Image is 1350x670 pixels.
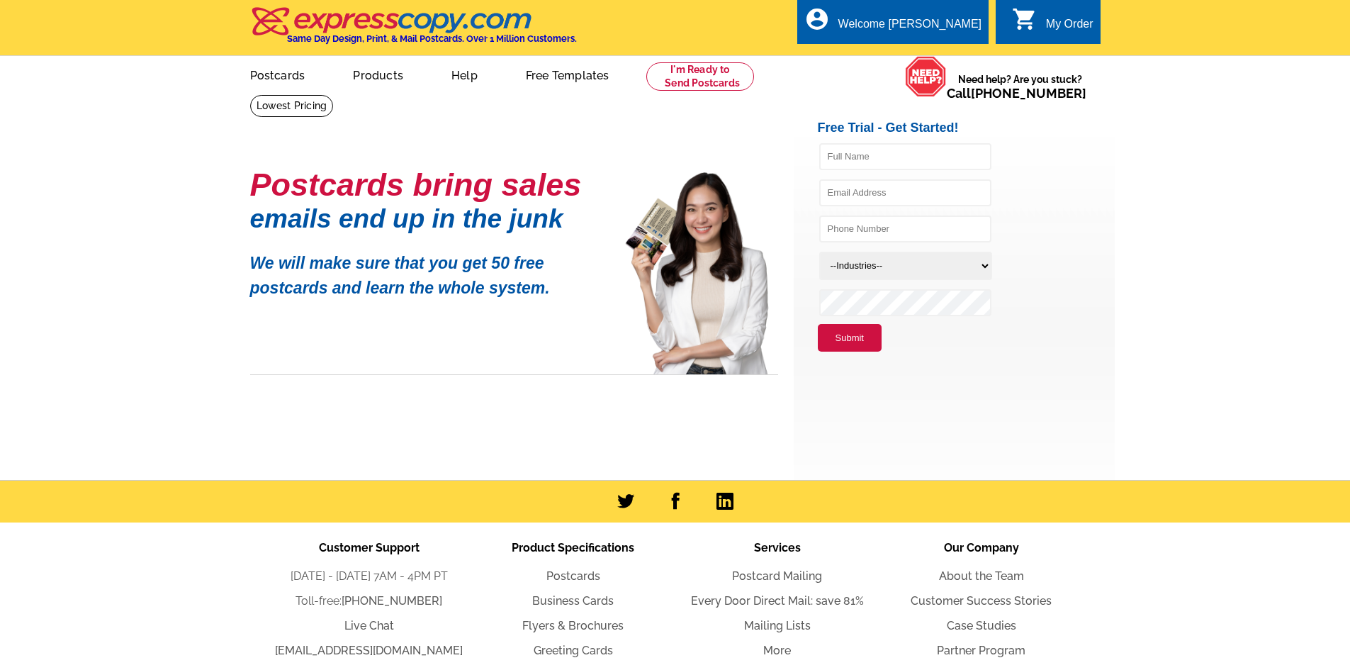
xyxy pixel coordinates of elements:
[319,541,420,554] span: Customer Support
[947,86,1086,101] span: Call
[905,56,947,97] img: help
[503,57,632,91] a: Free Templates
[911,594,1052,608] a: Customer Success Stories
[275,644,463,657] a: [EMAIL_ADDRESS][DOMAIN_NAME]
[429,57,500,91] a: Help
[227,57,328,91] a: Postcards
[250,240,604,300] p: We will make sure that you get 50 free postcards and learn the whole system.
[818,324,882,352] button: Submit
[804,6,830,32] i: account_circle
[819,143,991,170] input: Full Name
[971,86,1086,101] a: [PHONE_NUMBER]
[344,619,394,632] a: Live Chat
[838,18,981,38] div: Welcome [PERSON_NAME]
[250,211,604,226] h1: emails end up in the junk
[947,619,1016,632] a: Case Studies
[691,594,864,608] a: Every Door Direct Mail: save 81%
[819,216,991,242] input: Phone Number
[267,568,471,585] li: [DATE] - [DATE] 7AM - 4PM PT
[330,57,426,91] a: Products
[1046,18,1093,38] div: My Order
[947,72,1093,101] span: Need help? Are you stuck?
[939,569,1024,583] a: About the Team
[546,569,600,583] a: Postcards
[512,541,634,554] span: Product Specifications
[937,644,1025,657] a: Partner Program
[532,594,614,608] a: Business Cards
[267,593,471,610] li: Toll-free:
[1012,16,1093,33] a: shopping_cart My Order
[287,33,577,44] h4: Same Day Design, Print, & Mail Postcards. Over 1 Million Customers.
[342,594,442,608] a: [PHONE_NUMBER]
[250,172,604,197] h1: Postcards bring sales
[818,121,1115,136] h2: Free Trial - Get Started!
[250,17,577,44] a: Same Day Design, Print, & Mail Postcards. Over 1 Million Customers.
[754,541,801,554] span: Services
[744,619,811,632] a: Mailing Lists
[819,179,991,206] input: Email Address
[944,541,1019,554] span: Our Company
[534,644,613,657] a: Greeting Cards
[522,619,624,632] a: Flyers & Brochures
[763,644,791,657] a: More
[732,569,822,583] a: Postcard Mailing
[1012,6,1037,32] i: shopping_cart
